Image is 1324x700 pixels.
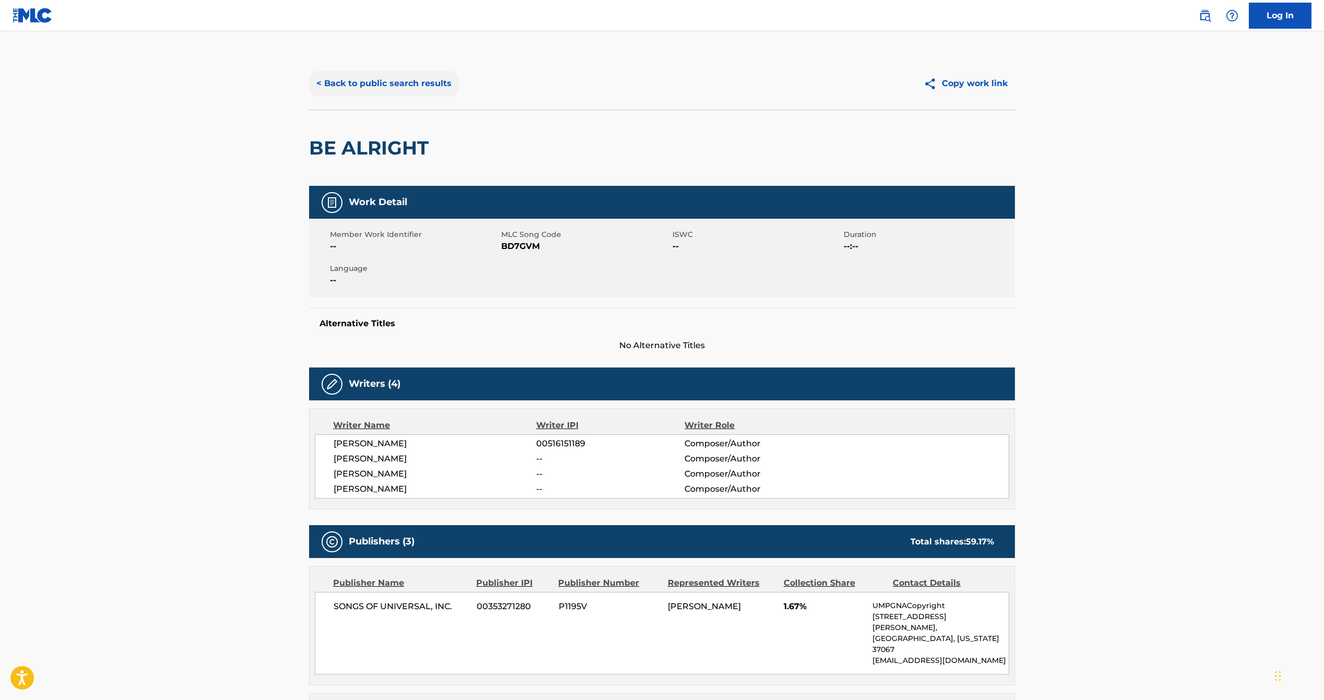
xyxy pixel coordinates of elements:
[334,600,469,613] span: SONGS OF UNIVERSAL, INC.
[536,468,684,480] span: --
[1222,5,1243,26] div: Help
[672,229,841,240] span: ISWC
[326,536,338,548] img: Publishers
[536,437,684,450] span: 00516151189
[477,600,551,613] span: 00353271280
[330,274,499,287] span: --
[349,378,400,390] h5: Writers (4)
[1195,5,1215,26] a: Public Search
[844,240,1012,253] span: --:--
[668,601,741,611] span: [PERSON_NAME]
[349,196,407,208] h5: Work Detail
[333,419,536,432] div: Writer Name
[844,229,1012,240] span: Duration
[536,453,684,465] span: --
[330,263,499,274] span: Language
[1275,660,1281,692] div: Drag
[784,577,885,589] div: Collection Share
[309,136,434,160] h2: BE ALRIGHT
[320,318,1004,329] h5: Alternative Titles
[684,437,820,450] span: Composer/Author
[476,577,550,589] div: Publisher IPI
[559,600,660,613] span: P1195V
[672,240,841,253] span: --
[911,536,994,548] div: Total shares:
[558,577,659,589] div: Publisher Number
[1249,3,1311,29] a: Log In
[684,453,820,465] span: Composer/Author
[872,600,1009,611] p: UMPGNACopyright
[326,378,338,390] img: Writers
[872,611,1009,633] p: [STREET_ADDRESS][PERSON_NAME],
[684,419,820,432] div: Writer Role
[536,419,685,432] div: Writer IPI
[1272,650,1324,700] iframe: Chat Widget
[334,483,536,495] span: [PERSON_NAME]
[966,537,994,547] span: 59.17 %
[326,196,338,209] img: Work Detail
[684,468,820,480] span: Composer/Author
[893,577,994,589] div: Contact Details
[13,8,53,23] img: MLC Logo
[333,577,468,589] div: Publisher Name
[916,70,1015,97] button: Copy work link
[349,536,415,548] h5: Publishers (3)
[501,229,670,240] span: MLC Song Code
[334,437,536,450] span: [PERSON_NAME]
[784,600,865,613] span: 1.67%
[872,633,1009,655] p: [GEOGRAPHIC_DATA], [US_STATE] 37067
[536,483,684,495] span: --
[668,577,776,589] div: Represented Writers
[330,229,499,240] span: Member Work Identifier
[684,483,820,495] span: Composer/Author
[1199,9,1211,22] img: search
[309,70,459,97] button: < Back to public search results
[330,240,499,253] span: --
[501,240,670,253] span: BD7GVM
[309,339,1015,352] span: No Alternative Titles
[334,468,536,480] span: [PERSON_NAME]
[334,453,536,465] span: [PERSON_NAME]
[924,77,942,90] img: Copy work link
[872,655,1009,666] p: [EMAIL_ADDRESS][DOMAIN_NAME]
[1226,9,1238,22] img: help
